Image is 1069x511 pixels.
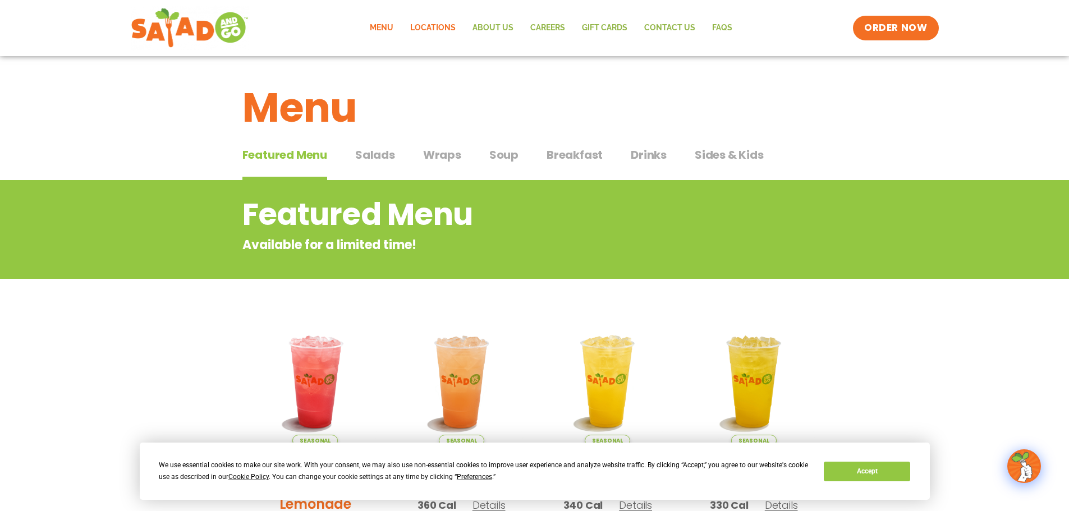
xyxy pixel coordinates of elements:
p: Available for a limited time! [242,236,737,254]
span: Seasonal [585,435,630,446]
a: GIFT CARDS [574,15,636,41]
a: Menu [361,15,402,41]
img: Product photo for Sunkissed Yuzu Lemonade [543,317,673,446]
span: Seasonal [731,435,777,446]
a: Contact Us [636,15,704,41]
a: About Us [464,15,522,41]
a: ORDER NOW [853,16,938,40]
span: Seasonal [439,435,484,446]
img: Product photo for Blackberry Bramble Lemonade [251,317,380,446]
nav: Menu [361,15,741,41]
span: Featured Menu [242,146,327,163]
span: Salads [355,146,395,163]
div: Tabbed content [242,142,827,181]
h1: Menu [242,77,827,138]
span: Wraps [423,146,461,163]
a: Careers [522,15,574,41]
span: Drinks [631,146,667,163]
h2: Featured Menu [242,192,737,237]
img: new-SAG-logo-768×292 [131,6,249,50]
img: Product photo for Summer Stone Fruit Lemonade [397,317,526,446]
img: Product photo for Mango Grove Lemonade [689,317,819,446]
button: Accept [824,462,910,481]
a: Locations [402,15,464,41]
div: We use essential cookies to make our site work. With your consent, we may also use non-essential ... [159,459,810,483]
img: wpChatIcon [1008,450,1040,482]
span: Breakfast [547,146,603,163]
span: Seasonal [292,435,338,446]
div: Cookie Consent Prompt [140,443,930,500]
span: Soup [489,146,519,163]
span: Sides & Kids [695,146,764,163]
span: ORDER NOW [864,21,927,35]
a: FAQs [704,15,741,41]
span: Preferences [457,473,492,481]
span: Cookie Policy [228,473,269,481]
